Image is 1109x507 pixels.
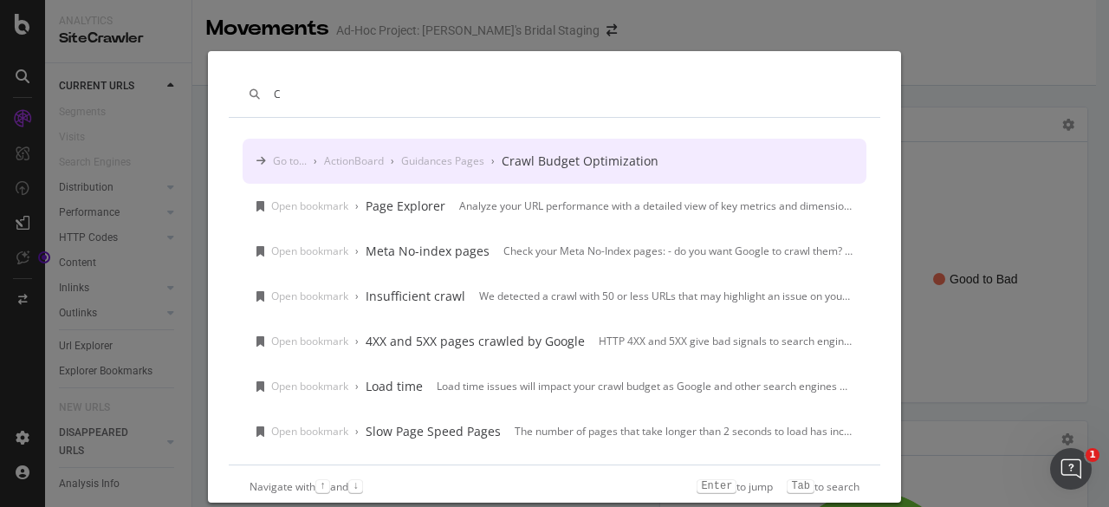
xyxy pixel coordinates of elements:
[355,424,359,439] div: ›
[391,153,394,168] div: ›
[599,334,853,348] div: HTTP 4XX and 5XX give bad signals to search engines, can waste crawl budget and therefore impact ...
[271,289,348,303] div: Open bookmark
[787,479,859,494] div: to search
[366,378,423,395] div: Load time
[366,423,501,440] div: Slow Page Speed Pages
[515,424,853,439] div: The number of pages that take longer than 2 seconds to load has increased. Site speed is an impor...
[324,153,384,168] div: ActionBoard
[355,379,359,393] div: ›
[366,288,465,305] div: Insufficient crawl
[271,198,348,213] div: Open bookmark
[274,87,859,101] input: Type a command or search…
[250,479,363,494] div: Navigate with and
[348,479,363,493] kbd: ↓
[355,198,359,213] div: ›
[459,198,853,213] div: Analyze your URL performance with a detailed view of key metrics and dimensions. Dive deep into t...
[366,333,585,350] div: 4XX and 5XX pages crawled by Google
[401,153,484,168] div: Guidances Pages
[315,479,330,493] kbd: ↑
[1050,448,1092,490] iframe: Intercom live chat
[271,379,348,393] div: Open bookmark
[479,289,853,303] div: We detected a crawl with 50 or less URLs that may highlight an issue on your website. Since a cra...
[208,51,901,503] div: modal
[355,244,359,258] div: ›
[502,153,658,170] div: Crawl Budget Optimization
[697,479,736,493] kbd: Enter
[271,244,348,258] div: Open bookmark
[366,198,445,215] div: Page Explorer
[503,244,853,258] div: Check your Meta No-Index pages: - do you want Google to crawl them? - If no, either update the li...
[491,153,495,168] div: ›
[787,479,814,493] kbd: Tab
[271,424,348,439] div: Open bookmark
[271,334,348,348] div: Open bookmark
[273,153,307,168] div: Go to...
[355,334,359,348] div: ›
[697,479,773,494] div: to jump
[1086,448,1099,462] span: 1
[355,289,359,303] div: ›
[366,243,490,260] div: Meta No-index pages
[314,153,317,168] div: ›
[437,379,853,393] div: Load time issues will impact your crawl budget as Google and other search engines will have less ...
